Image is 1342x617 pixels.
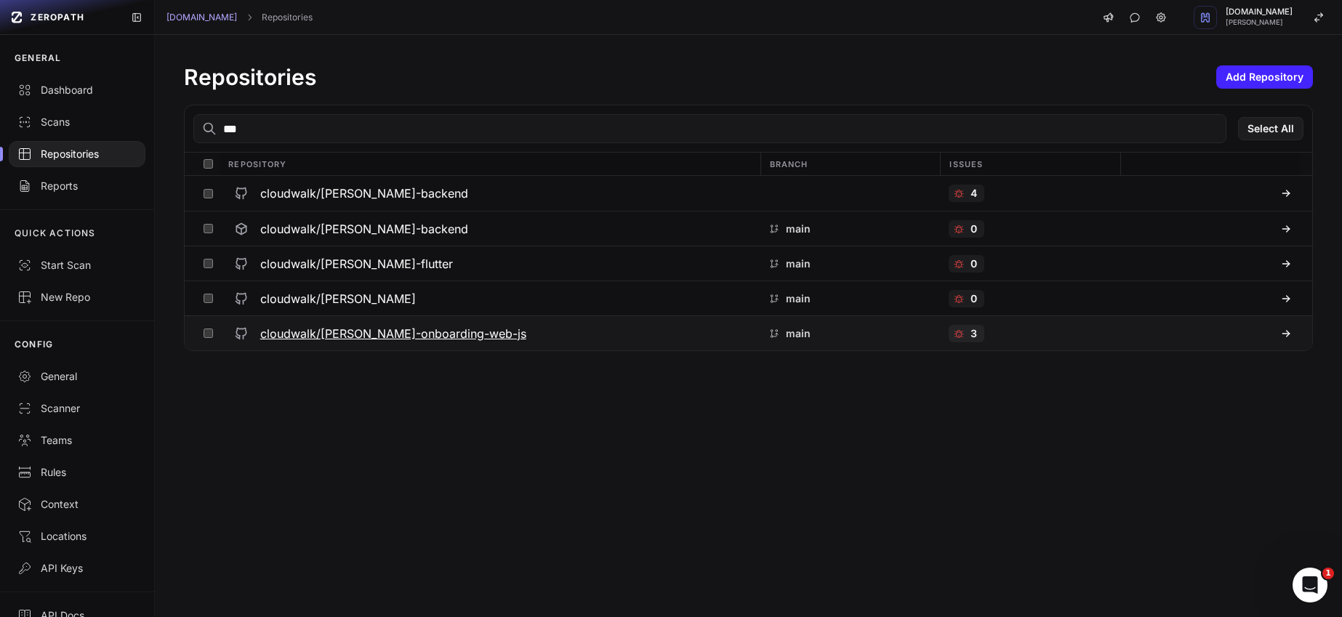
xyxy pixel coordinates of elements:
[17,401,137,416] div: Scanner
[1226,8,1293,16] span: [DOMAIN_NAME]
[17,83,137,97] div: Dashboard
[1322,568,1334,579] span: 1
[260,220,468,238] h3: cloudwalk/[PERSON_NAME]-backend
[15,339,53,350] p: CONFIG
[17,179,137,193] div: Reports
[971,186,977,201] p: 4
[185,315,1312,350] div: cloudwalk/[PERSON_NAME]-onboarding-web-js main 3
[786,257,811,271] p: main
[17,258,137,273] div: Start Scan
[17,561,137,576] div: API Keys
[262,12,313,23] a: Repositories
[220,281,760,315] button: cloudwalk/[PERSON_NAME]
[17,529,137,544] div: Locations
[166,12,237,23] a: [DOMAIN_NAME]
[1226,19,1293,26] span: [PERSON_NAME]
[184,64,316,90] h1: Repositories
[260,255,453,273] h3: cloudwalk/[PERSON_NAME]-flutter
[17,465,137,480] div: Rules
[185,281,1312,315] div: cloudwalk/[PERSON_NAME] main 0
[260,185,468,202] h3: cloudwalk/[PERSON_NAME]-backend
[940,153,1120,175] div: Issues
[31,12,84,23] span: ZEROPATH
[786,326,811,341] p: main
[220,153,760,175] div: Repository
[971,257,977,271] p: 0
[786,291,811,306] p: main
[17,369,137,384] div: General
[185,176,1312,211] div: cloudwalk/[PERSON_NAME]-backend 4
[1238,117,1303,140] button: Select All
[17,115,137,129] div: Scans
[6,6,119,29] a: ZEROPATH
[220,211,760,246] button: cloudwalk/[PERSON_NAME]-backend
[760,153,941,175] div: Branch
[971,222,977,236] p: 0
[185,211,1312,246] div: cloudwalk/[PERSON_NAME]-backend main 0
[17,147,137,161] div: Repositories
[185,246,1312,281] div: cloudwalk/[PERSON_NAME]-flutter main 0
[260,290,416,307] h3: cloudwalk/[PERSON_NAME]
[971,291,977,306] p: 0
[220,176,760,211] button: cloudwalk/[PERSON_NAME]-backend
[17,433,137,448] div: Teams
[17,290,137,305] div: New Repo
[1293,568,1327,602] iframe: Intercom live chat
[15,52,61,64] p: GENERAL
[260,325,526,342] h3: cloudwalk/[PERSON_NAME]-onboarding-web-js
[786,222,811,236] p: main
[15,227,96,239] p: QUICK ACTIONS
[1216,65,1313,89] button: Add Repository
[220,316,760,350] button: cloudwalk/[PERSON_NAME]-onboarding-web-js
[17,497,137,512] div: Context
[244,12,254,23] svg: chevron right,
[166,12,313,23] nav: breadcrumb
[971,326,977,341] p: 3
[220,246,760,281] button: cloudwalk/[PERSON_NAME]-flutter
